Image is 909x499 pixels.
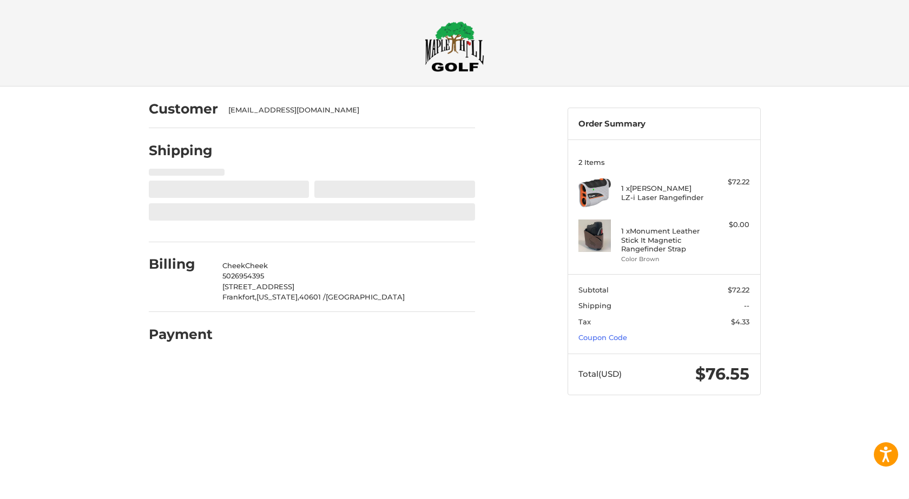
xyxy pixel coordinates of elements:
span: 5026954395 [222,271,264,280]
span: Tax [578,317,591,326]
img: Maple Hill Golf [425,21,484,72]
h2: Shipping [149,142,213,159]
span: [US_STATE], [256,292,299,301]
span: Cheek [245,261,268,270]
h2: Payment [149,326,213,343]
div: $72.22 [707,177,749,188]
span: $4.33 [731,317,749,326]
div: $0.00 [707,219,749,230]
span: Shipping [578,301,611,310]
span: Subtotal [578,285,609,294]
span: Total (USD) [578,369,622,379]
span: $72.22 [728,285,749,294]
span: [STREET_ADDRESS] [222,282,294,291]
li: Color Brown [621,255,704,264]
span: [GEOGRAPHIC_DATA] [326,292,405,301]
h4: 1 x [PERSON_NAME] LZ-i Laser Rangefinder [621,184,704,202]
h2: Customer [149,101,218,117]
a: Coupon Code [578,333,627,342]
h2: Billing [149,256,212,272]
span: $76.55 [695,364,749,384]
h3: Order Summary [578,119,749,129]
span: 40601 / [299,292,326,301]
span: -- [744,301,749,310]
h3: 2 Items [578,158,749,167]
span: Cheek [222,261,245,270]
div: [EMAIL_ADDRESS][DOMAIN_NAME] [228,105,464,116]
h4: 1 x Monument Leather Stick It Magnetic Rangefinder Strap [621,227,704,253]
span: Frankfort, [222,292,256,301]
